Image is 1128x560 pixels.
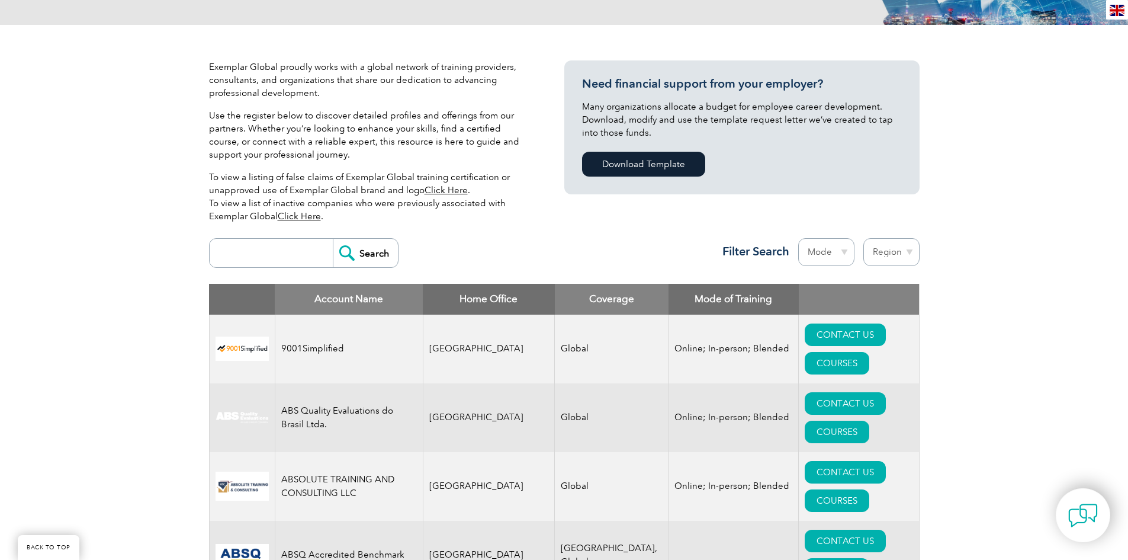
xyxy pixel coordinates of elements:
[805,324,886,346] a: CONTACT US
[1068,501,1098,530] img: contact-chat.png
[423,383,555,452] td: [GEOGRAPHIC_DATA]
[425,185,468,196] a: Click Here
[805,461,886,484] a: CONTACT US
[555,452,669,521] td: Global
[216,337,269,361] img: 37c9c059-616f-eb11-a812-002248153038-logo.png
[209,171,529,223] p: To view a listing of false claims of Exemplar Global training certification or unapproved use of ...
[333,239,398,267] input: Search
[669,284,799,315] th: Mode of Training: activate to sort column ascending
[805,530,886,552] a: CONTACT US
[275,383,423,452] td: ABS Quality Evaluations do Brasil Ltda.
[555,284,669,315] th: Coverage: activate to sort column ascending
[669,315,799,383] td: Online; In-person; Blended
[715,244,789,259] h3: Filter Search
[275,452,423,521] td: ABSOLUTE TRAINING AND CONSULTING LLC
[1110,5,1124,16] img: en
[423,452,555,521] td: [GEOGRAPHIC_DATA]
[582,152,705,177] a: Download Template
[799,284,919,315] th: : activate to sort column ascending
[209,109,529,161] p: Use the register below to discover detailed profiles and offerings from our partners. Whether you...
[209,60,529,100] p: Exemplar Global proudly works with a global network of training providers, consultants, and organ...
[423,284,555,315] th: Home Office: activate to sort column ascending
[805,352,869,375] a: COURSES
[278,211,321,222] a: Click Here
[18,535,79,560] a: BACK TO TOP
[216,411,269,424] img: c92924ac-d9bc-ea11-a814-000d3a79823d-logo.jpg
[582,100,902,139] p: Many organizations allocate a budget for employee career development. Download, modify and use th...
[805,421,869,443] a: COURSES
[275,284,423,315] th: Account Name: activate to sort column descending
[555,383,669,452] td: Global
[669,383,799,452] td: Online; In-person; Blended
[582,76,902,91] h3: Need financial support from your employer?
[216,472,269,501] img: 16e092f6-eadd-ed11-a7c6-00224814fd52-logo.png
[423,315,555,383] td: [GEOGRAPHIC_DATA]
[805,489,869,512] a: COURSES
[555,315,669,383] td: Global
[805,392,886,415] a: CONTACT US
[669,452,799,521] td: Online; In-person; Blended
[275,315,423,383] td: 9001Simplified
